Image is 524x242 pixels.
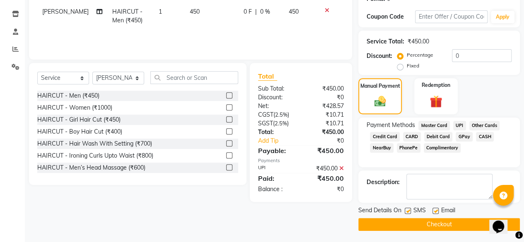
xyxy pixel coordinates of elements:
div: ₹428.57 [301,102,350,110]
span: 2.5% [275,120,287,127]
span: Complimentary [424,143,461,153]
button: Apply [491,11,514,23]
span: CGST [258,111,273,118]
div: ₹450.00 [301,128,350,137]
div: ( ) [252,110,301,119]
div: Balance : [252,185,301,194]
div: ₹10.71 [301,110,350,119]
span: HAIRCUT - Men (₹450) [112,8,142,24]
label: Redemption [422,81,450,89]
span: NearBuy [370,143,394,153]
div: ₹0 [301,185,350,194]
span: Total [258,72,277,81]
div: HAIRCUT - Boy Hair Cut (₹400) [37,127,122,136]
span: 2.5% [275,111,287,118]
span: Master Card [418,121,450,130]
div: HAIRCUT - Men (₹450) [37,91,99,100]
div: ₹0 [301,93,350,102]
label: Percentage [407,51,433,59]
span: 0 F [244,7,252,16]
div: HAIRCUT - Men’s Head Massage (₹600) [37,163,145,172]
div: ( ) [252,119,301,128]
div: Payments [258,157,344,164]
div: ₹450.00 [408,37,429,46]
span: 450 [190,8,200,15]
button: Checkout [358,218,520,231]
div: ₹10.71 [301,119,350,128]
div: Coupon Code [367,12,415,21]
span: CASH [476,132,494,141]
span: 1 [159,8,162,15]
span: GPay [456,132,473,141]
span: PhonePe [397,143,420,153]
span: 450 [288,8,298,15]
div: Sub Total: [252,84,301,93]
div: HAIRCUT - Women (₹1000) [37,103,112,112]
span: Send Details On [358,206,401,216]
div: UPI [252,164,301,173]
iframe: chat widget [489,209,516,234]
div: Total: [252,128,301,137]
div: HAIRCUT - Hair Wash With Setting (₹700) [37,139,152,148]
div: ₹450.00 [301,173,350,183]
div: Discount: [367,52,392,60]
div: ₹450.00 [301,84,350,93]
span: Debit Card [424,132,453,141]
div: ₹450.00 [301,164,350,173]
img: _cash.svg [371,95,390,108]
div: Discount: [252,93,301,102]
div: HAIRCUT - Girl Hair Cut (₹450) [37,115,121,124]
div: Paid: [252,173,301,183]
span: Payment Methods [367,121,415,129]
div: Service Total: [367,37,404,46]
span: | [255,7,257,16]
span: [PERSON_NAME] [42,8,89,15]
span: Credit Card [370,132,400,141]
span: SMS [413,206,426,216]
span: Other Cards [469,121,500,130]
img: _gift.svg [426,94,446,109]
div: Description: [367,178,400,187]
div: Payable: [252,146,301,156]
input: Enter Offer / Coupon Code [415,10,488,23]
span: UPI [453,121,466,130]
div: HAIRCUT - Ironing Curls Upto Waist (₹800) [37,151,153,160]
span: CARD [403,132,421,141]
div: Net: [252,102,301,110]
input: Search or Scan [150,71,238,84]
span: Email [441,206,455,216]
label: Manual Payment [360,82,400,90]
span: SGST [258,120,273,127]
span: 0 % [260,7,270,16]
label: Fixed [407,62,419,69]
div: ₹0 [309,137,350,145]
a: Add Tip [252,137,309,145]
div: ₹450.00 [301,146,350,156]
